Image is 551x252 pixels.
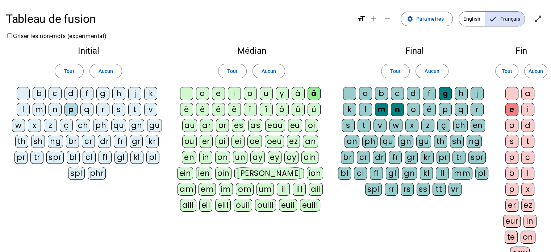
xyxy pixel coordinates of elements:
div: in [199,151,212,164]
div: eill [215,199,231,212]
input: Griser les non-mots (expérimental) [7,33,12,38]
div: t [358,119,371,132]
div: ou [182,135,197,148]
div: o [244,87,257,100]
div: eu [288,119,302,132]
div: spr [468,151,486,164]
button: Tout [218,64,247,78]
div: er [200,135,213,148]
mat-icon: remove [383,15,392,23]
div: ouil [234,199,252,212]
div: tt [433,183,446,196]
button: Augmenter la taille de la police [366,12,380,26]
div: ng [48,135,63,148]
div: ss [417,183,430,196]
div: ch [453,119,468,132]
div: oi [305,119,318,132]
div: fr [389,151,402,164]
span: Aucun [99,67,113,75]
div: th [434,135,447,148]
button: Tout [495,64,518,78]
div: gu [147,119,162,132]
mat-icon: open_in_full [534,15,542,23]
div: f [80,87,93,100]
div: x [521,183,534,196]
div: fr [114,135,127,148]
div: oin [215,167,232,180]
div: ç [437,119,450,132]
div: eil [199,199,213,212]
div: oeu [265,135,284,148]
div: ll [436,167,449,180]
div: dr [373,151,386,164]
div: oy [284,151,299,164]
div: euill [300,199,320,212]
span: Tout [64,67,74,75]
div: um [256,183,274,196]
div: kr [421,151,434,164]
div: fl [99,151,112,164]
div: ch [76,119,90,132]
mat-icon: settings [407,16,413,22]
div: o [407,103,420,116]
div: ar [200,119,213,132]
button: Tout [381,64,410,78]
div: b [505,167,518,180]
div: tr [30,151,43,164]
div: a [521,87,534,100]
div: mm [452,167,472,180]
div: j [471,87,484,100]
div: p [505,183,518,196]
div: ô [276,103,289,116]
div: r [471,103,484,116]
div: î [244,103,257,116]
span: Aucun [529,67,543,75]
div: i [521,103,534,116]
div: spl [68,167,85,180]
div: en [471,119,485,132]
button: Diminuer la taille de la police [380,12,395,26]
div: b [33,87,46,100]
div: ph [93,119,108,132]
div: s [505,135,518,148]
div: tr [452,151,466,164]
h2: Final [338,46,492,55]
div: q [455,103,468,116]
div: gr [130,135,143,148]
div: d [407,87,420,100]
h2: Fin [503,46,539,55]
div: es [232,119,245,132]
div: b [375,87,388,100]
div: p [505,151,518,164]
div: â [308,87,321,100]
span: Tout [390,67,401,75]
div: kr [146,135,159,148]
div: euil [279,199,297,212]
button: Paramètres [401,12,453,26]
div: v [373,119,387,132]
div: q [80,103,93,116]
div: rs [401,183,414,196]
div: br [341,151,354,164]
span: Français [485,12,525,26]
div: g [439,87,452,100]
div: sh [31,135,45,148]
div: am [178,183,196,196]
div: on [521,231,535,244]
div: z [421,119,434,132]
h1: Tableau de fusion [6,7,351,30]
div: ey [268,151,281,164]
div: y [276,87,289,100]
div: f [423,87,436,100]
div: qu [111,119,126,132]
div: ë [228,103,241,116]
div: an [303,135,318,148]
div: g [96,87,109,100]
div: aill [180,199,196,212]
div: te [505,231,518,244]
div: or [216,119,229,132]
div: é [196,103,209,116]
div: e [212,87,225,100]
div: a [359,87,372,100]
div: i [228,87,241,100]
